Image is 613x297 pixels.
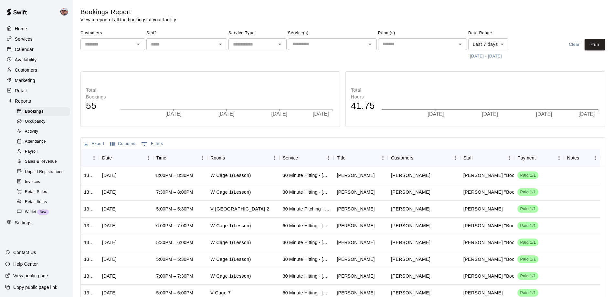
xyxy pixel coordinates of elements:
[84,189,96,195] div: 1327426
[413,153,422,162] button: Sort
[102,206,117,212] div: Mon, Aug 18, 2025
[13,249,36,256] p: Contact Us
[16,157,73,167] a: Sales & Revenue
[25,199,47,205] span: Retail Items
[102,222,117,229] div: Tue, Aug 19, 2025
[337,172,375,179] div: Paxton Giletto
[391,172,430,179] p: Paxton Giletto
[504,153,514,163] button: Menu
[391,222,430,229] p: Jainil Gandhi
[463,149,473,167] div: Staff
[463,206,503,212] p: Keith Boswick
[567,149,579,167] div: Notes
[146,28,227,38] span: Staff
[102,290,117,296] div: Thu, Aug 14, 2025
[468,28,525,38] span: Date Range
[156,290,193,296] div: 5:00PM – 6:00PM
[378,153,388,163] button: Menu
[156,172,193,179] div: 8:00PM – 8:30PM
[25,169,63,175] span: Unpaid Registrations
[324,153,333,163] button: Menu
[463,222,566,229] p: Derek "Boomer" Wickersham
[5,34,68,44] a: Services
[13,272,48,279] p: View public page
[298,153,307,162] button: Sort
[16,147,70,156] div: Payroll
[16,198,70,207] div: Retail Items
[25,118,46,125] span: Occupancy
[102,189,117,195] div: Tue, Aug 19, 2025
[283,222,331,229] div: 60 Minute Hitting - Westampton
[283,172,331,179] div: 30 Minute Hitting - Westampton
[5,24,68,34] a: Home
[16,157,70,166] div: Sales & Revenue
[16,147,73,157] a: Payroll
[15,220,32,226] p: Settings
[15,67,37,73] p: Customers
[5,45,68,54] a: Calendar
[134,40,143,49] button: Open
[391,149,413,167] div: Customers
[156,189,193,195] div: 7:30PM – 8:00PM
[333,149,388,167] div: Title
[99,149,153,167] div: Date
[156,149,166,167] div: Time
[5,55,68,65] a: Availability
[109,139,137,149] button: Select columns
[102,172,117,179] div: Tue, Aug 19, 2025
[16,167,73,177] a: Unpaid Registrations
[337,189,375,195] div: Jaxon Putman
[15,77,35,84] p: Marketing
[283,239,331,246] div: 30 Minute Hitting - Westampton
[25,189,47,195] span: Retail Sales
[156,256,193,262] div: 5:00PM – 5:30PM
[210,239,251,246] p: W Cage 1(Lesson)
[450,153,460,163] button: Menu
[25,138,46,145] span: Attendance
[283,256,331,262] div: 30 Minute Hitting - Westampton
[351,87,375,100] p: Total Hours
[84,239,96,246] div: 1322088
[517,240,538,246] span: Paid 1/1
[16,137,70,146] div: Attendance
[25,108,44,115] span: Bookings
[210,256,251,263] p: W Cage 1(Lesson)
[564,149,600,167] div: Notes
[16,208,70,217] div: WalletNew
[15,46,34,53] p: Calendar
[288,28,377,38] span: Service(s)
[536,153,545,162] button: Sort
[391,189,430,196] p: Jaxon Putman
[337,256,375,262] div: Cole Greco
[456,40,465,49] button: Open
[280,149,334,167] div: Service
[166,153,175,162] button: Sort
[16,178,70,187] div: Invoices
[463,256,566,263] p: Derek "Boomer" Wickersham
[5,86,68,96] div: Retail
[514,149,564,167] div: Payment
[15,26,27,32] p: Home
[225,153,234,162] button: Sort
[517,223,538,229] span: Paid 1/1
[197,153,207,163] button: Menu
[16,107,73,117] a: Bookings
[102,149,112,167] div: Date
[210,290,231,296] p: V Cage 7
[283,290,331,296] div: 60 Minute Hitting - Voorhees
[80,28,145,38] span: Customers
[463,290,503,296] p: Cam Driscoll
[391,256,430,263] p: Cole Greco
[15,56,37,63] p: Availability
[283,189,331,195] div: 30 Minute Hitting - Westampton
[5,218,68,228] a: Settings
[388,149,460,167] div: Customers
[270,153,280,163] button: Menu
[143,153,153,163] button: Menu
[428,111,444,117] tspan: [DATE]
[25,209,36,215] span: Wallet
[216,40,225,49] button: Open
[210,189,251,196] p: W Cage 1(Lesson)
[60,8,68,15] img: Alec Silverman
